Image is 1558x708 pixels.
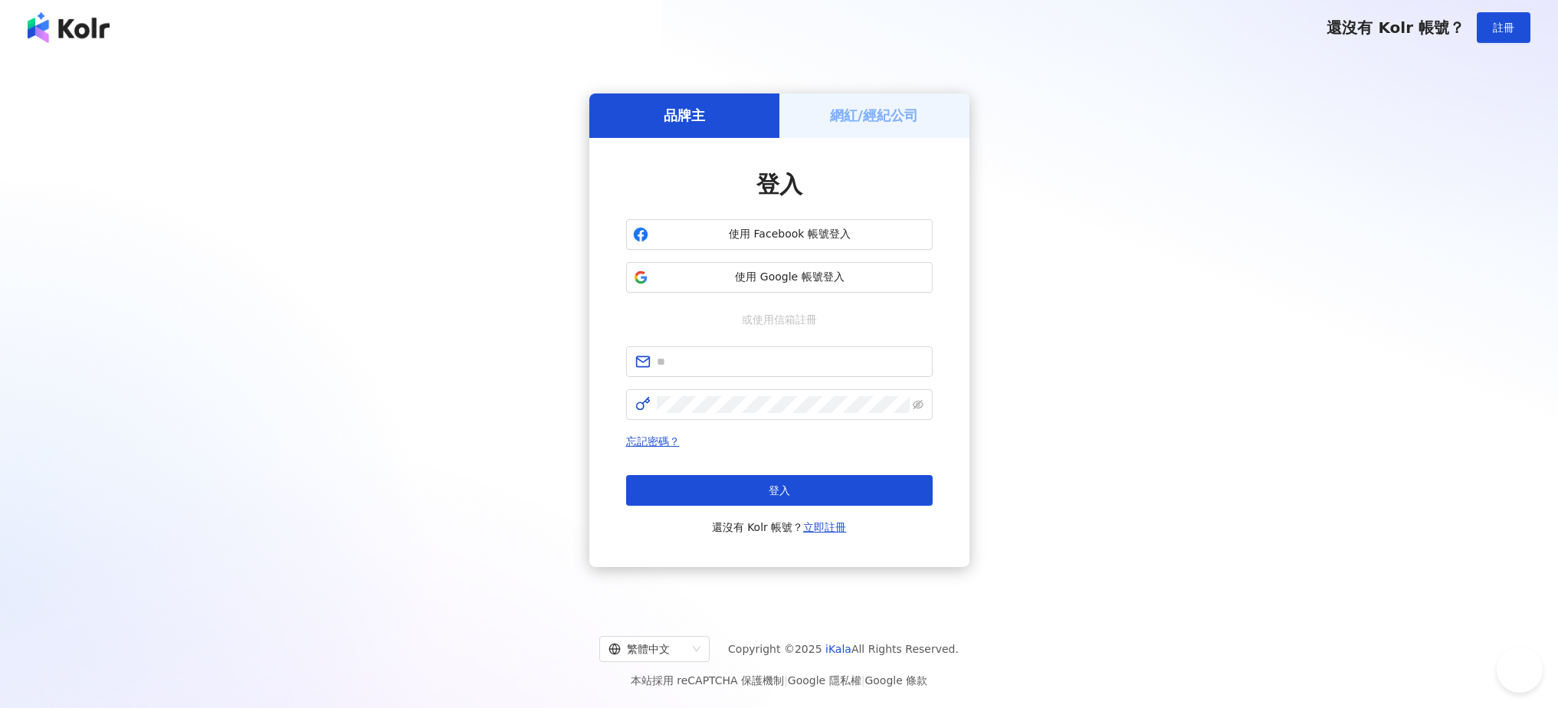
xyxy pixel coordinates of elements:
[1497,647,1543,693] iframe: Help Scout Beacon - Open
[654,270,926,285] span: 使用 Google 帳號登入
[712,518,847,536] span: 還沒有 Kolr 帳號？
[626,219,933,250] button: 使用 Facebook 帳號登入
[830,106,918,125] h5: 網紅/經紀公司
[608,637,687,661] div: 繁體中文
[1493,21,1514,34] span: 註冊
[913,399,923,410] span: eye-invisible
[803,521,846,533] a: 立即註冊
[728,640,959,658] span: Copyright © 2025 All Rights Reserved.
[654,227,926,242] span: 使用 Facebook 帳號登入
[731,311,828,328] span: 或使用信箱註冊
[769,484,790,497] span: 登入
[756,171,802,198] span: 登入
[664,106,705,125] h5: 品牌主
[864,674,927,687] a: Google 條款
[1327,18,1465,37] span: 還沒有 Kolr 帳號？
[28,12,110,43] img: logo
[788,674,861,687] a: Google 隱私權
[784,674,788,687] span: |
[626,262,933,293] button: 使用 Google 帳號登入
[861,674,865,687] span: |
[1477,12,1530,43] button: 註冊
[626,475,933,506] button: 登入
[626,435,680,447] a: 忘記密碼？
[825,643,851,655] a: iKala
[631,671,927,690] span: 本站採用 reCAPTCHA 保護機制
